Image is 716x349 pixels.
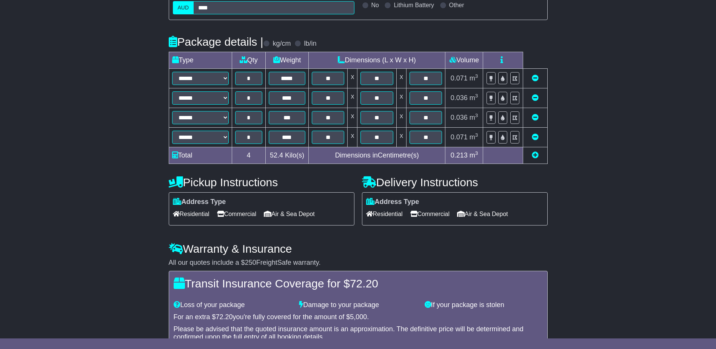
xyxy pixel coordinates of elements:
div: For an extra $ you're fully covered for the amount of $ . [174,313,543,321]
h4: Package details | [169,36,263,48]
label: kg/cm [273,40,291,48]
sup: 3 [475,132,478,138]
span: Commercial [410,208,450,220]
span: Air & Sea Depot [457,208,508,220]
h4: Transit Insurance Coverage for $ [174,277,543,290]
span: 52.4 [270,151,283,159]
td: Qty [232,52,265,69]
span: m [470,114,478,121]
span: 5,000 [350,313,367,321]
label: Address Type [366,198,419,206]
label: No [371,2,379,9]
span: 0.071 [451,133,468,141]
label: lb/in [304,40,316,48]
td: x [396,108,406,128]
span: 72.20 [350,277,378,290]
td: x [396,128,406,147]
h4: Pickup Instructions [169,176,354,188]
div: Please be advised that the quoted insurance amount is an approximation. The definitive price will... [174,325,543,341]
td: 4 [232,147,265,164]
label: Address Type [173,198,226,206]
a: Remove this item [532,114,539,121]
td: Total [169,147,232,164]
span: Residential [173,208,209,220]
td: Dimensions (L x W x H) [308,52,445,69]
a: Add new item [532,151,539,159]
span: Residential [366,208,403,220]
a: Remove this item [532,94,539,102]
h4: Delivery Instructions [362,176,548,188]
td: x [348,88,357,108]
td: Type [169,52,232,69]
div: Damage to your package [295,301,421,309]
sup: 3 [475,113,478,118]
sup: 3 [475,73,478,79]
td: Weight [265,52,308,69]
div: If your package is stolen [421,301,547,309]
span: Commercial [217,208,256,220]
span: Air & Sea Depot [264,208,315,220]
td: x [348,108,357,128]
label: Other [449,2,464,9]
span: m [470,133,478,141]
sup: 3 [475,150,478,156]
td: x [396,88,406,108]
span: m [470,151,478,159]
div: Loss of your package [170,301,296,309]
div: All our quotes include a $ FreightSafe warranty. [169,259,548,267]
span: 0.036 [451,114,468,121]
h4: Warranty & Insurance [169,242,548,255]
span: m [470,94,478,102]
span: m [470,74,478,82]
sup: 3 [475,93,478,99]
span: 0.036 [451,94,468,102]
label: Lithium Battery [394,2,434,9]
td: Volume [445,52,483,69]
td: Kilo(s) [265,147,308,164]
span: 0.213 [451,151,468,159]
a: Remove this item [532,133,539,141]
td: Dimensions in Centimetre(s) [308,147,445,164]
a: Remove this item [532,74,539,82]
span: 250 [245,259,256,266]
label: AUD [173,1,194,14]
td: x [396,69,406,88]
td: x [348,128,357,147]
span: 72.20 [216,313,233,321]
span: 0.071 [451,74,468,82]
td: x [348,69,357,88]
